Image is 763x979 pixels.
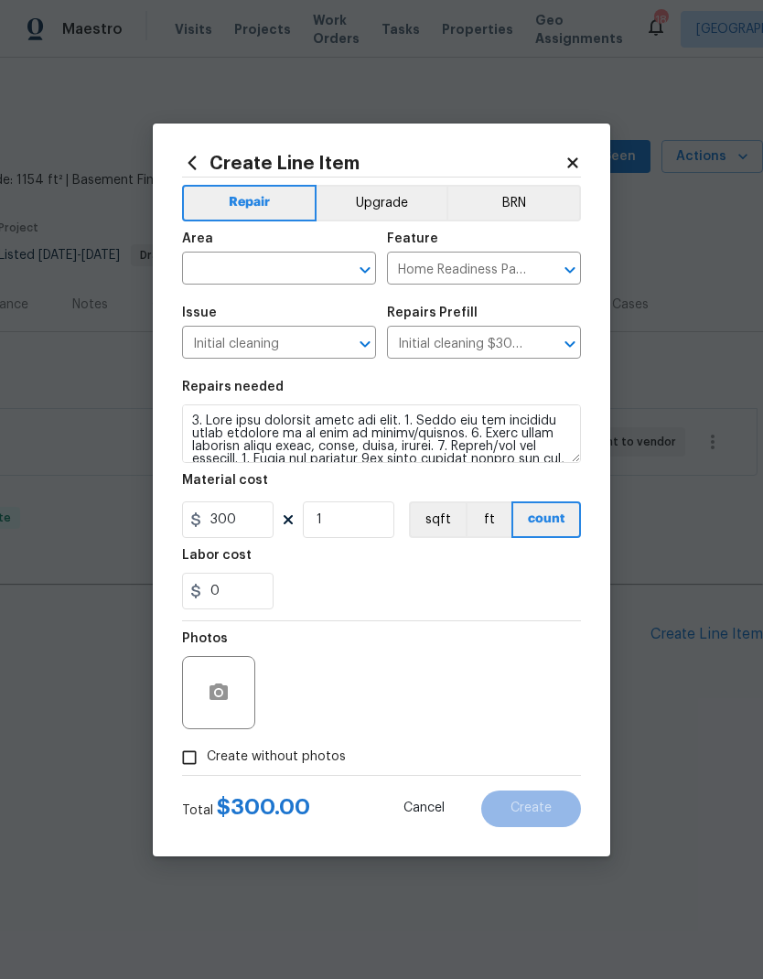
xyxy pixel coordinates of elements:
[446,185,581,221] button: BRN
[511,501,581,538] button: count
[182,474,268,487] h5: Material cost
[557,257,583,283] button: Open
[182,381,284,393] h5: Repairs needed
[352,331,378,357] button: Open
[352,257,378,283] button: Open
[466,501,511,538] button: ft
[387,232,438,245] h5: Feature
[481,791,581,827] button: Create
[557,331,583,357] button: Open
[387,307,478,319] h5: Repairs Prefill
[182,185,317,221] button: Repair
[182,549,252,562] h5: Labor cost
[182,632,228,645] h5: Photos
[317,185,447,221] button: Upgrade
[217,796,310,818] span: $ 300.00
[510,801,552,815] span: Create
[182,153,564,173] h2: Create Line Item
[182,404,581,463] textarea: 3. Lore ipsu dolorsit ametc adi elit. 1. Seddo eiu tem incididu utlab etdolore ma al enim ad mini...
[182,307,217,319] h5: Issue
[409,501,466,538] button: sqft
[403,801,445,815] span: Cancel
[182,798,310,820] div: Total
[374,791,474,827] button: Cancel
[207,748,346,767] span: Create without photos
[182,232,213,245] h5: Area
